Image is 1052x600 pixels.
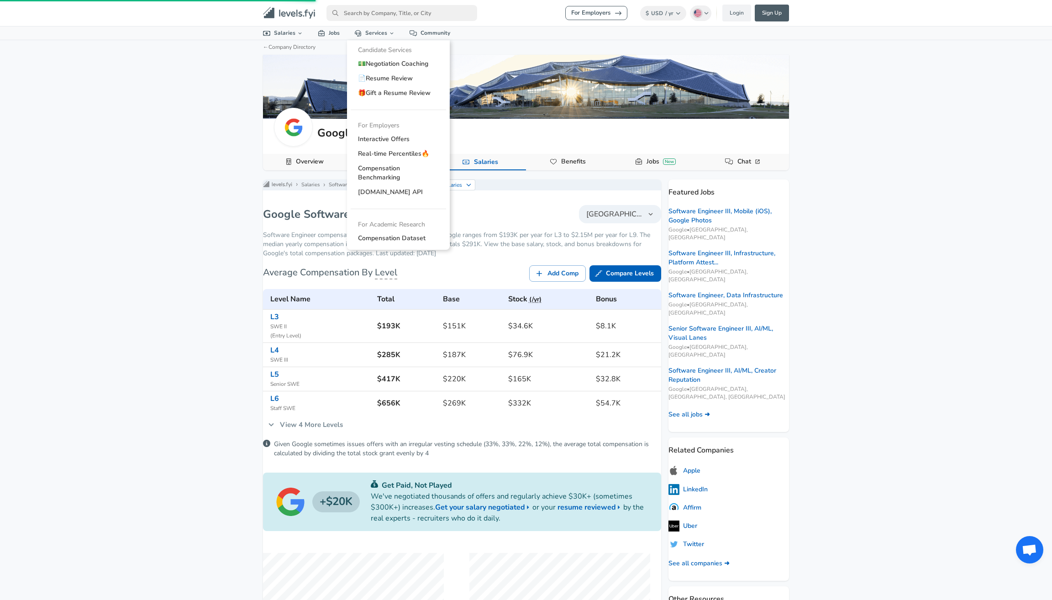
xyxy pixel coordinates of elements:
h6: $54.7K [596,397,657,410]
img: 10SwgdJ.png [668,502,679,513]
a: Real-time Percentiles🔥 [351,147,446,161]
a: Salaries [301,181,320,189]
a: L5 [270,369,279,379]
a: Get your salary negotiated [435,502,532,513]
h5: Google [317,125,355,141]
span: Staff SWE [270,404,370,413]
a: Services [347,26,402,40]
a: Software Engineer [329,181,372,189]
button: English (US) [690,5,712,21]
span: Google • [GEOGRAPHIC_DATA], [GEOGRAPHIC_DATA] [668,268,789,284]
img: applelogo.png [668,465,679,476]
a: Software Engineer, Data Infrastructure [668,291,783,300]
h6: $32.8K [596,373,657,385]
a: Google logo$20K [276,487,360,516]
h6: $151K [443,320,500,332]
span: Google • [GEOGRAPHIC_DATA], [GEOGRAPHIC_DATA] [668,226,789,242]
img: svg+xml;base64,PHN2ZyB4bWxucz0iaHR0cDovL3d3dy53My5vcmcvMjAwMC9zdmciIGZpbGw9IiMwYzU0NjAiIHZpZXdCb3... [371,480,378,488]
a: Add Comp [529,265,586,282]
img: linkedinlogo.png [668,484,679,495]
a: Uber [668,521,697,532]
a: L6 [270,394,279,404]
a: 💵Negotiation Coaching [351,57,446,71]
p: Get Paid, Not Played [371,480,648,491]
span: SWE III [270,356,370,365]
span: Senior SWE [270,380,370,389]
a: Benefits [558,154,589,169]
span: [GEOGRAPHIC_DATA] [586,209,643,220]
span: / yr [665,10,673,17]
a: For Employers [565,6,627,20]
a: Chat [734,154,765,169]
h6: Base [443,293,500,305]
a: Compensation Dataset [351,231,446,246]
a: Overview [292,154,327,169]
h6: $220K [443,373,500,385]
a: L3 [270,312,279,322]
li: For Academic Research [351,218,446,231]
p: Related Companies [668,437,789,456]
h6: Stock [508,293,589,305]
input: Search by Company, Title, or City [326,5,477,21]
h4: $20K [312,491,360,512]
a: See all companies ➜ [668,559,730,568]
img: English (US) [694,10,701,17]
a: Affirm [668,502,701,513]
a: LinkedIn [668,484,708,495]
button: $USD/ yr [640,6,686,21]
a: Sign Up [755,5,789,21]
a: Jobs [310,26,347,40]
a: Compare Levels [589,265,661,282]
h6: $656K [377,397,436,410]
h6: $21.2K [596,348,657,361]
div: Open chat [1016,536,1043,563]
span: Google • [GEOGRAPHIC_DATA], [GEOGRAPHIC_DATA], [GEOGRAPHIC_DATA] [668,385,789,401]
h6: $165K [508,373,589,385]
p: Given Google sometimes issues offers with an irregular vesting schedule (33%, 33%, 22%, 12%), the... [274,440,661,458]
h6: $187K [443,348,500,361]
img: uberlogo.png [668,521,679,532]
a: Senior Software Engineer III, AI/ML, Visual Lanes [668,324,789,342]
nav: primary [252,4,800,22]
a: Community [402,26,458,40]
a: Apple [668,465,700,476]
a: [DOMAIN_NAME] API [351,185,446,200]
span: Google • [GEOGRAPHIC_DATA], [GEOGRAPHIC_DATA] [668,343,789,359]
a: JobsNew [643,154,679,169]
div: Company Data Navigation [263,154,789,170]
p: Featured Jobs [668,179,789,198]
a: L4 [270,345,279,355]
a: See all jobs ➜ [668,410,710,419]
a: View 4 More Levels [263,415,348,434]
button: (/yr) [529,294,542,305]
h6: Bonus [596,293,657,305]
a: Software Engineer III, AI/ML, Creator Reputation [668,366,789,384]
h6: Level Name [270,293,370,305]
span: USD [651,10,663,17]
h6: $193K [377,320,436,332]
img: Google logo [276,487,305,516]
li: Candidate Services [351,44,446,57]
div: New [663,158,676,165]
a: resume reviewed [558,502,623,513]
a: Software Engineer III, Infrastructure, Platform Attest... [668,249,789,267]
h6: $417K [377,373,436,385]
a: Login [722,5,751,21]
span: Level [375,266,397,279]
img: google.webp [284,118,303,137]
span: Google • [GEOGRAPHIC_DATA], [GEOGRAPHIC_DATA] [668,301,789,316]
a: ←Company Directory [263,43,316,51]
h1: Google Software Engineer Salaries [263,207,442,221]
h6: Average Compensation By [263,265,397,280]
h6: $332K [508,397,589,410]
h6: Total [377,293,436,305]
span: SWE II [270,322,370,332]
a: 🎁Gift a Resume Review [351,86,446,100]
a: Software Engineer III, Mobile (iOS), Google Photos [668,207,789,225]
button: [GEOGRAPHIC_DATA] [579,205,661,223]
h6: $269K [443,397,500,410]
h6: $76.9K [508,348,589,361]
a: Salaries [256,26,310,40]
h6: $285K [377,348,436,361]
span: $ [646,10,649,17]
